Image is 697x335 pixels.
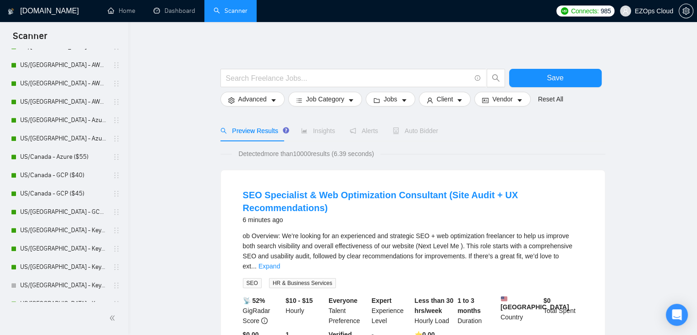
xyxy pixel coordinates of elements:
span: holder [113,61,120,69]
b: 1 to 3 months [457,297,481,314]
span: Client [437,94,453,104]
span: user [622,8,629,14]
div: Hourly [284,296,327,326]
a: US/[GEOGRAPHIC_DATA] - AWS ($45) [20,74,107,93]
a: US/Canada - GCP ($40) [20,166,107,184]
span: holder [113,80,120,87]
button: Save [509,69,602,87]
b: $10 - $15 [285,297,313,304]
span: holder [113,135,120,142]
span: Vendor [492,94,512,104]
span: search [220,128,227,134]
a: US/[GEOGRAPHIC_DATA] - Keywords ($40) [20,221,107,240]
a: US/[GEOGRAPHIC_DATA] - AWS ($55) [20,93,107,111]
span: holder [113,190,120,197]
img: 🇺🇸 [501,296,507,302]
div: Country [499,296,542,326]
span: Jobs [384,94,397,104]
span: caret-down [348,97,354,104]
div: Experience Level [370,296,413,326]
span: Connects: [571,6,598,16]
span: bars [296,97,302,104]
button: setting [679,4,693,18]
button: search [487,69,505,87]
span: HR & Business Services [269,278,336,288]
span: info-circle [261,318,268,324]
span: holder [113,263,120,271]
span: setting [228,97,235,104]
button: userClientcaret-down [419,92,471,106]
div: Tooltip anchor [282,126,290,134]
div: Duration [456,296,499,326]
a: searchScanner [214,7,247,15]
b: Everyone [329,297,357,304]
span: user [427,97,433,104]
span: Insights [301,127,335,134]
button: barsJob Categorycaret-down [288,92,362,106]
span: search [487,74,505,82]
span: SEO [243,278,262,288]
a: SEO Specialist & Web Optimization Consultant (Site Audit + UX Recommendations) [243,190,518,213]
a: US/[GEOGRAPHIC_DATA] - Keywords (Others) ($45) [20,295,107,313]
span: area-chart [301,128,307,134]
span: caret-down [270,97,277,104]
a: US/[GEOGRAPHIC_DATA] - Azure ($40) [20,111,107,129]
a: US/Canada - GCP ($45) [20,184,107,203]
a: homeHome [108,7,135,15]
span: double-left [109,313,118,323]
div: ob Overview: We’re looking for an experienced and strategic SEO + web optimization freelancer to ... [243,231,583,271]
span: holder [113,300,120,307]
a: setting [679,7,693,15]
input: Search Freelance Jobs... [226,73,471,84]
div: Talent Preference [327,296,370,326]
span: folder [373,97,380,104]
img: logo [8,4,14,19]
span: caret-down [456,97,463,104]
a: US/Canada - Azure ($55) [20,148,107,166]
button: folderJobscaret-down [366,92,415,106]
span: Save [547,72,563,84]
a: US/[GEOGRAPHIC_DATA] - Keywords (Others) ($40) [20,276,107,295]
span: holder [113,227,120,234]
button: settingAdvancedcaret-down [220,92,285,106]
span: Preview Results [220,127,286,134]
span: Alerts [350,127,378,134]
span: caret-down [401,97,407,104]
a: US/[GEOGRAPHIC_DATA] - AWS ($40) [20,56,107,74]
b: Less than 30 hrs/week [415,297,454,314]
button: idcardVendorcaret-down [474,92,530,106]
a: US/[GEOGRAPHIC_DATA] - GCP ($55) [20,203,107,221]
span: holder [113,208,120,216]
span: Detected more than 10000 results (6.39 seconds) [232,149,380,159]
div: Hourly Load [413,296,456,326]
span: holder [113,172,120,179]
span: holder [113,245,120,252]
span: Auto Bidder [393,127,438,134]
a: US/[GEOGRAPHIC_DATA] - Keywords ($55) [20,258,107,276]
span: holder [113,98,120,106]
span: ... [251,262,257,270]
span: 985 [600,6,610,16]
div: 6 minutes ago [243,214,583,225]
span: ob Overview: We’re looking for an experienced and strategic SEO + web optimization freelancer to ... [243,232,572,270]
img: upwork-logo.png [561,7,568,15]
b: [GEOGRAPHIC_DATA] [500,296,569,311]
span: Advanced [238,94,267,104]
a: US/[GEOGRAPHIC_DATA] - Azure ($45) [20,129,107,148]
b: Expert [372,297,392,304]
span: notification [350,128,356,134]
div: Total Spent [542,296,585,326]
div: Open Intercom Messenger [666,304,688,326]
b: $ 0 [543,297,551,304]
span: robot [393,128,399,134]
a: Reset All [538,94,563,104]
a: US/[GEOGRAPHIC_DATA] - Keywords ($45) [20,240,107,258]
b: 📡 52% [243,297,265,304]
span: caret-down [516,97,523,104]
a: dashboardDashboard [154,7,195,15]
span: info-circle [475,75,481,81]
div: GigRadar Score [241,296,284,326]
span: holder [113,282,120,289]
span: Scanner [5,29,55,49]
